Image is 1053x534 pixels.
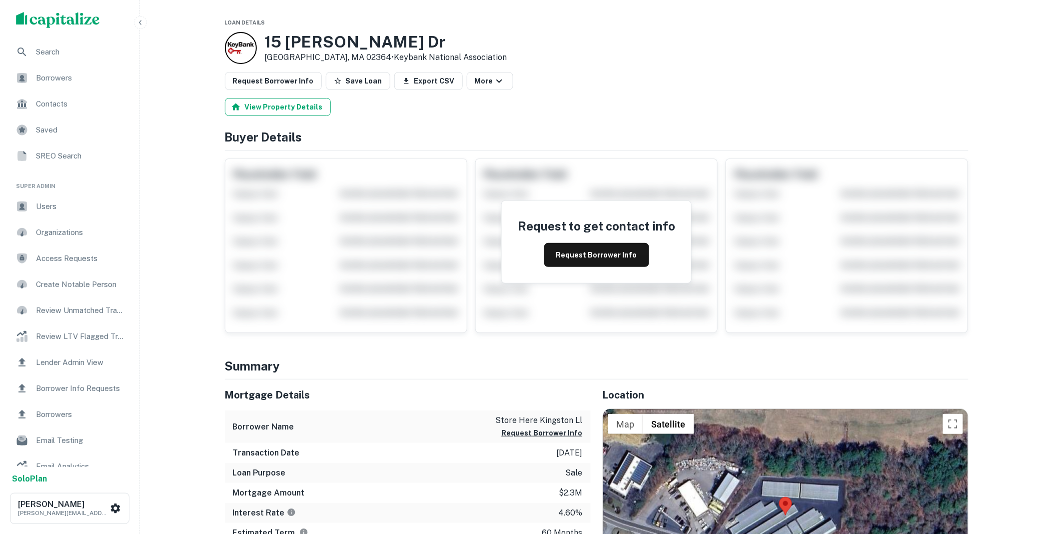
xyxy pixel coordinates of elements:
a: Email Analytics [8,454,131,478]
span: SREO Search [36,150,125,162]
a: Contacts [8,92,131,116]
button: Toggle fullscreen view [943,414,963,434]
button: Show satellite imagery [643,414,694,434]
span: Review LTV Flagged Transactions [36,330,125,342]
button: Request Borrower Info [544,243,649,267]
h4: Summary [225,357,969,375]
li: Super Admin [8,170,131,194]
h6: Interest Rate [233,507,296,519]
a: Access Requests [8,246,131,270]
a: Borrowers [8,402,131,426]
button: Show street map [608,414,643,434]
a: Lender Admin View [8,350,131,374]
span: Create Notable Person [36,278,125,290]
a: Borrower Info Requests [8,376,131,400]
h6: Borrower Name [233,421,294,433]
h4: Request to get contact info [518,217,675,235]
a: Search [8,40,131,64]
a: Users [8,194,131,218]
span: Access Requests [36,252,125,264]
a: Saved [8,118,131,142]
a: Review Unmatched Transactions [8,298,131,322]
span: Contacts [36,98,125,110]
a: Review LTV Flagged Transactions [8,324,131,348]
span: Borrower Info Requests [36,382,125,394]
strong: Solo Plan [12,474,47,483]
button: Request Borrower Info [502,427,583,439]
span: Borrowers [36,72,125,84]
button: More [467,72,513,90]
p: store here kingston ll [496,414,583,426]
p: [DATE] [557,447,583,459]
span: Saved [36,124,125,136]
span: Borrowers [36,408,125,420]
a: Borrowers [8,66,131,90]
h5: Location [603,387,969,402]
a: Keybank National Association [394,52,507,62]
svg: The interest rates displayed on the website are for informational purposes only and may be report... [287,508,296,517]
h6: Mortgage Amount [233,487,305,499]
span: Email Analytics [36,460,125,472]
p: 4.60% [559,507,583,519]
img: capitalize-logo.png [16,12,100,28]
button: View Property Details [225,98,331,116]
h6: [PERSON_NAME] [18,500,108,508]
span: Loan Details [225,19,265,25]
a: Email Testing [8,428,131,452]
span: Users [36,200,125,212]
h6: Loan Purpose [233,467,286,479]
button: Export CSV [394,72,463,90]
h3: 15 [PERSON_NAME] Dr [265,32,507,51]
p: $2.3m [559,487,583,499]
h4: Buyer Details [225,128,969,146]
iframe: Chat Widget [1003,454,1053,502]
button: Request Borrower Info [225,72,322,90]
span: Organizations [36,226,125,238]
a: Organizations [8,220,131,244]
p: [GEOGRAPHIC_DATA], MA 02364 • [265,51,507,63]
span: Review Unmatched Transactions [36,304,125,316]
span: Search [36,46,125,58]
p: [PERSON_NAME][EMAIL_ADDRESS][DOMAIN_NAME] [18,508,108,517]
span: Lender Admin View [36,356,125,368]
a: Create Notable Person [8,272,131,296]
p: sale [566,467,583,479]
a: SREO Search [8,144,131,168]
a: SoloPlan [12,473,47,485]
h5: Mortgage Details [225,387,591,402]
button: Save Loan [326,72,390,90]
h6: Transaction Date [233,447,300,459]
button: [PERSON_NAME][PERSON_NAME][EMAIL_ADDRESS][DOMAIN_NAME] [10,493,129,524]
span: Email Testing [36,434,125,446]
